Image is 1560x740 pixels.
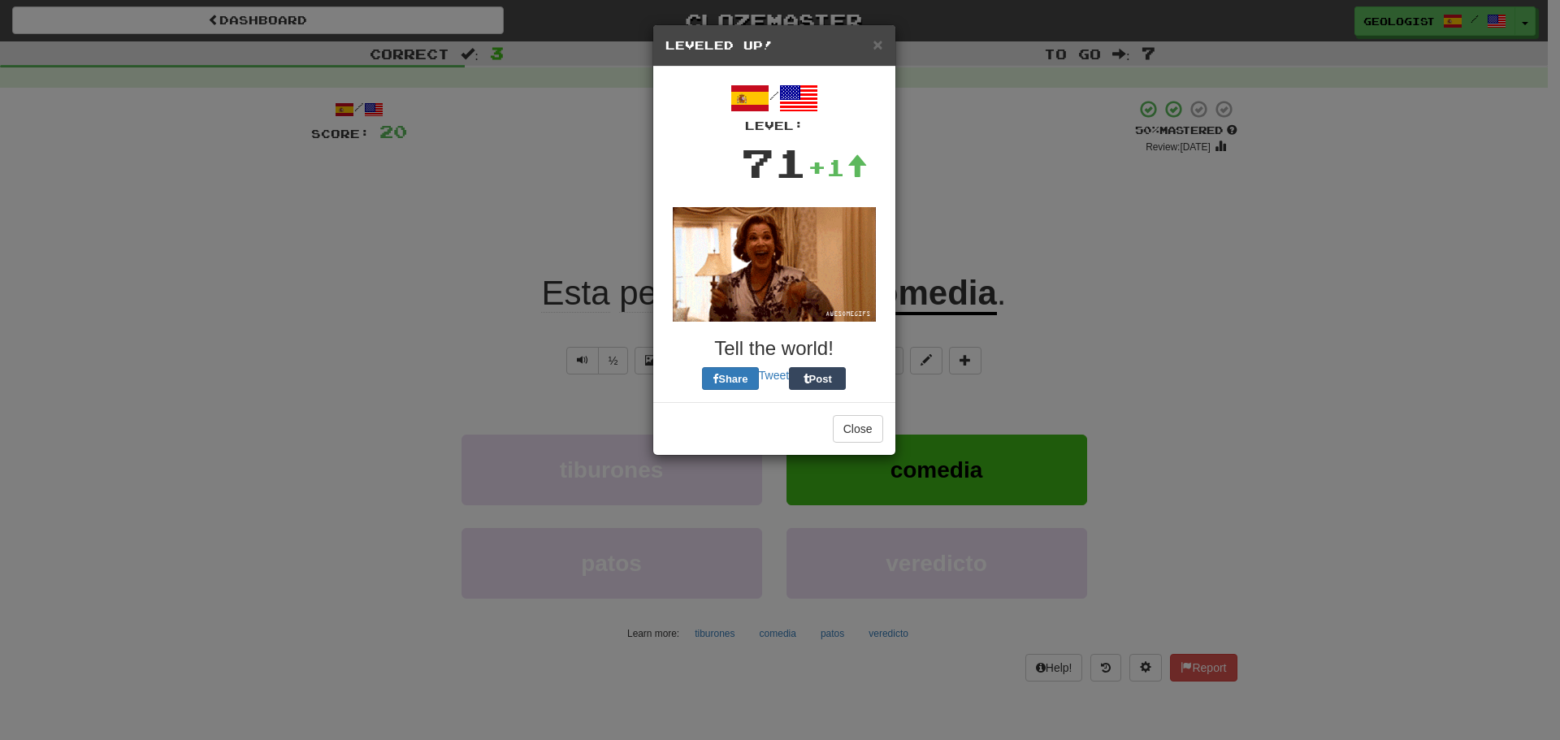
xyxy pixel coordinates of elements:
[665,338,883,359] h3: Tell the world!
[873,36,882,53] button: Close
[759,369,789,382] a: Tweet
[808,151,868,184] div: +1
[833,415,883,443] button: Close
[702,367,759,390] button: Share
[665,118,883,134] div: Level:
[673,207,876,322] img: lucille-bluth-8f3fd88a9e1d39ebd4dcae2a3c7398930b7aef404e756e0a294bf35c6fedb1b1.gif
[873,35,882,54] span: ×
[741,134,808,191] div: 71
[789,367,846,390] button: Post
[665,79,883,134] div: /
[665,37,883,54] h5: Leveled Up!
